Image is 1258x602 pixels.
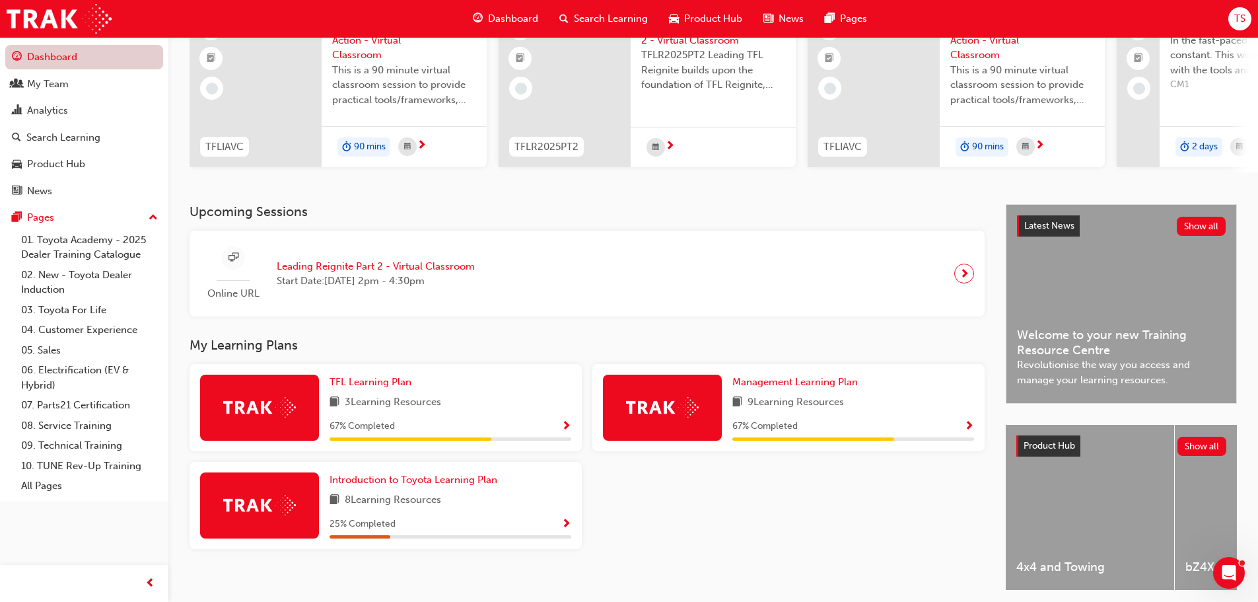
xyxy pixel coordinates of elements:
span: Product Hub [1024,440,1075,451]
img: Trak [223,495,296,515]
button: Pages [5,206,163,230]
button: TS [1228,7,1251,30]
a: Dashboard [5,45,163,69]
a: 04. Customer Experience [16,320,163,340]
a: 02. New - Toyota Dealer Induction [16,265,163,300]
span: learningRecordVerb_NONE-icon [515,83,527,94]
a: 01. Toyota Academy - 2025 Dealer Training Catalogue [16,230,163,265]
span: calendar-icon [1022,139,1029,155]
div: News [27,184,52,199]
span: duration-icon [1180,139,1189,156]
span: TFLR2025PT2 Leading TFL Reignite builds upon the foundation of TFL Reignite, reaffirming our comm... [641,48,785,93]
a: 05. Sales [16,340,163,361]
a: Analytics [5,98,163,123]
button: DashboardMy TeamAnalyticsSearch LearningProduct HubNews [5,42,163,206]
a: Latest NewsShow allWelcome to your new Training Resource CentreRevolutionise the way you access a... [1006,204,1237,404]
h3: Upcoming Sessions [190,204,985,219]
a: 10. TUNE Rev-Up Training [16,456,163,476]
a: car-iconProduct Hub [658,5,753,32]
span: Show Progress [964,421,974,433]
a: Introduction to Toyota Learning Plan [330,472,503,488]
a: 07. Parts21 Certification [16,395,163,416]
div: Analytics [27,103,68,118]
span: search-icon [559,11,569,27]
div: My Team [27,77,69,92]
span: booktick-icon [516,50,525,67]
button: Show all [1177,437,1227,456]
span: TFL Learning Plan [330,376,411,388]
span: learningRecordVerb_NONE-icon [824,83,836,94]
a: News [5,179,163,204]
div: Product Hub [27,157,85,172]
iframe: Intercom live chat [1213,557,1245,589]
a: Latest NewsShow all [1017,215,1226,237]
span: book-icon [330,492,339,509]
span: booktick-icon [825,50,834,67]
span: next-icon [417,140,427,152]
a: search-iconSearch Learning [549,5,658,32]
img: Trak [626,397,699,418]
span: TFLR2025PT2 [514,139,578,155]
span: Show Progress [561,421,571,433]
span: 3 Learning Resources [345,395,441,411]
span: TS [1234,11,1245,26]
span: 9 Learning Resources [748,395,844,411]
span: booktick-icon [1134,50,1143,67]
a: Online URLLeading Reignite Part 2 - Virtual ClassroomStart Date:[DATE] 2pm - 4:30pm [200,241,974,307]
span: guage-icon [473,11,483,27]
span: duration-icon [960,139,969,156]
span: 25 % Completed [330,517,396,532]
span: Revolutionise the way you access and manage your learning resources. [1017,357,1226,387]
span: This is a 90 minute virtual classroom session to provide practical tools/frameworks, behaviours a... [950,63,1094,108]
span: 67 % Completed [330,419,395,434]
span: booktick-icon [207,50,216,67]
div: Pages [27,210,54,225]
a: Management Learning Plan [732,375,863,390]
a: TFLR2025PT2Leading Reignite Part 2 - Virtual ClassroomTFLR2025PT2 Leading TFL Reignite builds upo... [499,7,796,167]
span: Pages [840,11,867,26]
span: Show Progress [561,519,571,531]
span: Leading Reignite Part 2 - Virtual Classroom [277,259,475,274]
span: car-icon [669,11,679,27]
a: news-iconNews [753,5,814,32]
span: Online URL [200,286,266,301]
span: car-icon [12,159,22,170]
span: 2 days [1192,139,1218,155]
span: Introduction to Toyota Learning Plan [330,474,497,486]
span: calendar-icon [404,139,411,155]
span: calendar-icon [1236,139,1243,155]
span: news-icon [12,186,22,198]
span: 67 % Completed [732,419,798,434]
a: Product HubShow all [1016,435,1226,457]
img: Trak [7,4,112,34]
a: 06. Electrification (EV & Hybrid) [16,360,163,395]
a: Product Hub [5,152,163,176]
h3: My Learning Plans [190,338,985,353]
span: book-icon [732,395,742,411]
span: News [779,11,804,26]
span: sessionType_ONLINE_URL-icon [228,250,238,266]
span: 90 mins [972,139,1004,155]
span: Welcome to your new Training Resource Centre [1017,328,1226,357]
a: 0TFLIAVCToyota For Life In Action - Virtual ClassroomThis is a 90 minute virtual classroom sessio... [808,7,1105,167]
span: Latest News [1024,220,1074,231]
span: next-icon [960,264,969,283]
span: Toyota For Life In Action - Virtual Classroom [332,18,476,63]
a: TFL Learning Plan [330,375,417,390]
span: next-icon [665,141,675,153]
button: Show Progress [561,418,571,435]
div: Search Learning [26,130,100,145]
span: Start Date: [DATE] 2pm - 4:30pm [277,274,475,289]
span: chart-icon [12,105,22,117]
span: next-icon [1035,140,1045,152]
button: Show Progress [964,418,974,435]
a: 0TFLIAVCToyota For Life In Action - Virtual ClassroomThis is a 90 minute virtual classroom sessio... [190,7,487,167]
span: Dashboard [488,11,538,26]
img: Trak [223,397,296,418]
span: TFLIAVC [205,139,244,155]
span: 8 Learning Resources [345,492,441,509]
span: Search Learning [574,11,648,26]
span: pages-icon [825,11,835,27]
